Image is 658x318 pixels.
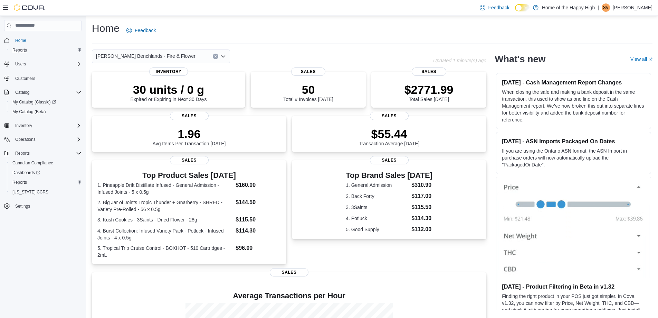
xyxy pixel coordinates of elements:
button: Inventory [12,121,35,130]
dd: $160.00 [236,181,281,189]
span: Inventory [15,123,32,128]
span: Catalog [12,88,82,97]
p: | [598,3,599,12]
p: $2771.99 [404,83,454,97]
span: Reports [10,46,82,54]
div: Total Sales [DATE] [404,83,454,102]
a: Customers [12,74,38,83]
p: If you are using the Ontario ASN format, the ASN Import in purchase orders will now automatically... [502,147,645,168]
span: Settings [15,203,30,209]
a: Feedback [124,24,159,37]
span: Catalog [15,90,29,95]
a: My Catalog (Classic) [7,97,84,107]
a: Dashboards [7,168,84,178]
span: Canadian Compliance [12,160,53,166]
a: My Catalog (Classic) [10,98,59,106]
h3: Top Brand Sales [DATE] [346,171,432,180]
span: [PERSON_NAME] Benchlands - Fire & Flower [96,52,196,60]
button: Home [1,35,84,45]
span: Sales [170,156,209,164]
button: Reports [7,45,84,55]
span: Reports [12,180,27,185]
span: [US_STATE] CCRS [12,189,48,195]
dt: 3. 3Saints [346,204,409,211]
button: Reports [1,148,84,158]
span: SV [603,3,609,12]
button: Catalog [12,88,32,97]
p: 50 [283,83,333,97]
svg: External link [648,57,652,62]
dt: 2. Big Jar of Joints Tropic Thunder + Gnarberry - SHRED - Variety Pre-Rolled - 56 x 0.5g [97,199,233,213]
dd: $96.00 [236,244,281,252]
button: Catalog [1,88,84,97]
h1: Home [92,21,120,35]
span: Feedback [488,4,509,11]
a: View allExternal link [630,56,652,62]
p: $55.44 [359,127,420,141]
span: Feedback [135,27,156,34]
span: Customers [15,76,35,81]
span: Canadian Compliance [10,159,82,167]
span: Operations [15,137,36,142]
span: Home [12,36,82,45]
dt: 2. Back Forty [346,193,409,200]
div: Avg Items Per Transaction [DATE] [153,127,226,146]
button: Clear input [213,54,218,59]
h3: [DATE] - Cash Management Report Changes [502,79,645,86]
button: Reports [12,149,32,157]
a: Feedback [477,1,512,15]
dt: 4. Potluck [346,215,409,222]
dd: $114.30 [411,214,432,222]
h4: Average Transactions per Hour [97,292,481,300]
a: Settings [12,202,33,210]
p: Home of the Happy High [542,3,595,12]
span: Washington CCRS [10,188,82,196]
h3: [DATE] - ASN Imports Packaged On Dates [502,138,645,145]
span: Reports [10,178,82,187]
div: Expired or Expiring in Next 30 Days [131,83,207,102]
dd: $144.50 [236,198,281,207]
button: My Catalog (Beta) [7,107,84,117]
button: Reports [7,178,84,187]
dt: 5. Good Supply [346,226,409,233]
p: Updated 1 minute(s) ago [433,58,486,63]
dt: 5. Tropical Trip Cruise Control - BOXHOT - 510 Cartridges - 2mL [97,245,233,258]
button: Canadian Compliance [7,158,84,168]
img: Cova [14,4,45,11]
span: My Catalog (Classic) [10,98,82,106]
dd: $117.00 [411,192,432,200]
button: Operations [12,135,38,144]
button: Users [1,59,84,69]
span: Sales [291,67,326,76]
span: Reports [12,47,27,53]
span: Operations [12,135,82,144]
a: Reports [10,178,30,187]
p: When closing the safe and making a bank deposit in the same transaction, this used to show as one... [502,89,645,123]
h3: [DATE] - Product Filtering in Beta in v1.32 [502,283,645,290]
span: Dashboards [10,169,82,177]
dt: 4. Burst Collection: Infused Variety Pack - Potluck - Infused Joints - 4 x 0.5g [97,227,233,241]
a: Dashboards [10,169,43,177]
p: 30 units / 0 g [131,83,207,97]
a: Reports [10,46,30,54]
span: Sales [270,268,308,276]
a: My Catalog (Beta) [10,108,49,116]
button: [US_STATE] CCRS [7,187,84,197]
span: Users [12,60,82,68]
div: Transaction Average [DATE] [359,127,420,146]
span: Sales [370,156,409,164]
button: Inventory [1,121,84,130]
span: Dashboards [12,170,40,175]
span: Settings [12,202,82,210]
span: Inventory [149,67,188,76]
dt: 3. Kush Cookies - 3Saints - Dried Flower - 28g [97,216,233,223]
dd: $115.50 [236,216,281,224]
span: Inventory [12,121,82,130]
button: Open list of options [220,54,226,59]
dt: 1. General Admission [346,182,409,189]
a: Canadian Compliance [10,159,56,167]
div: Total # Invoices [DATE] [283,83,333,102]
span: Reports [12,149,82,157]
span: Customers [12,74,82,82]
